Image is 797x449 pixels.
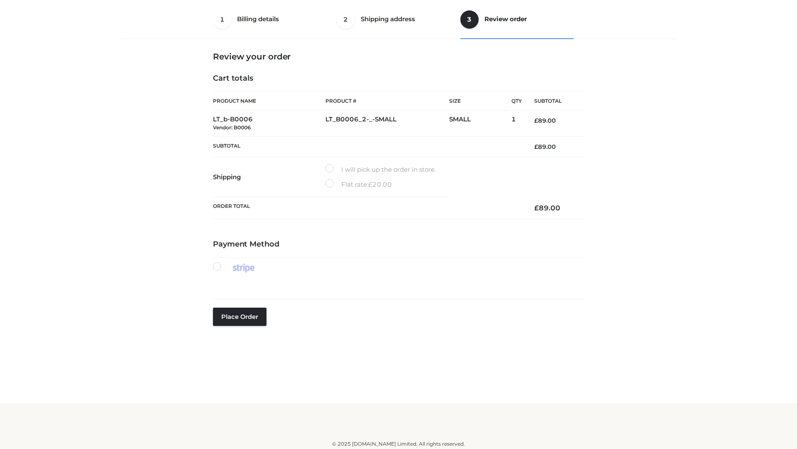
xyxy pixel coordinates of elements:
span: £ [534,117,538,124]
td: SMALL [449,111,511,137]
td: 1 [511,111,522,137]
th: Size [449,92,507,111]
h4: Payment Method [213,240,584,249]
bdi: 20.00 [368,180,392,188]
th: Subtotal [213,136,522,157]
td: LT_B0006_2-_-SMALL [325,111,449,137]
th: Product Name [213,91,325,111]
bdi: 89.00 [534,143,556,150]
span: £ [368,180,372,188]
h4: Cart totals [213,74,584,83]
bdi: 89.00 [534,204,560,212]
th: Order Total [213,197,522,219]
bdi: 89.00 [534,117,556,124]
td: LT_b-B0006 [213,111,325,137]
button: Place order [213,308,266,326]
th: Shipping [213,157,325,197]
div: © 2025 [DOMAIN_NAME] Limited. All rights reserved. [123,440,674,448]
th: Subtotal [522,92,584,111]
h3: Review your order [213,52,584,62]
span: £ [534,204,539,212]
th: Qty [511,91,522,111]
small: Vendor: B0006 [213,124,251,131]
th: Product # [325,91,449,111]
span: £ [534,143,538,150]
label: I will pick up the order in store. [325,164,436,175]
label: Flat rate: [325,179,392,190]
